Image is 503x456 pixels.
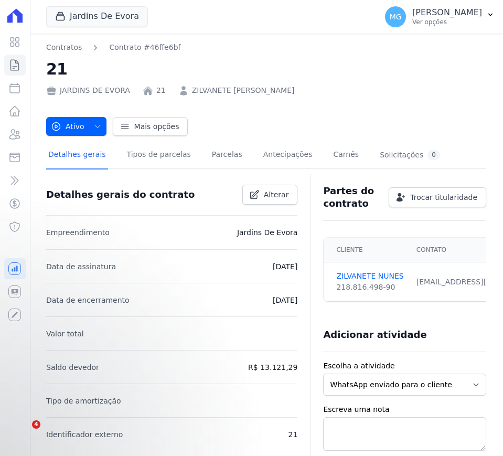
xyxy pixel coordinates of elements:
[32,420,40,429] span: 4
[323,404,486,415] label: Escreva uma nota
[410,192,477,203] span: Trocar titularidade
[323,185,380,210] h3: Partes do contrato
[427,150,440,160] div: 0
[46,260,116,273] p: Data de assinatura
[336,271,403,282] a: ZILVANETE NUNES
[389,187,486,207] a: Trocar titularidade
[380,150,440,160] div: Solicitações
[264,189,289,200] span: Alterar
[323,328,426,341] h3: Adicionar atividade
[336,282,403,293] div: 218.816.498-90
[51,117,84,136] span: Ativo
[46,294,130,306] p: Data de encerramento
[109,42,180,53] a: Contrato #46ffe6bf
[273,260,297,273] p: [DATE]
[156,85,166,96] a: 21
[46,226,110,239] p: Empreendimento
[46,57,486,81] h2: 21
[10,420,36,446] iframe: Intercom live chat
[46,42,486,53] nav: Breadcrumb
[242,185,298,205] a: Alterar
[125,142,193,169] a: Tipos de parcelas
[378,142,442,169] a: Solicitações0
[192,85,295,96] a: ZILVANETE [PERSON_NAME]
[390,13,402,20] span: MG
[46,6,148,26] button: Jardins De Evora
[273,294,297,306] p: [DATE]
[46,327,84,340] p: Valor total
[46,42,82,53] a: Contratos
[46,42,180,53] nav: Breadcrumb
[237,226,298,239] p: Jardins De Evora
[324,238,410,262] th: Cliente
[8,354,218,428] iframe: Intercom notifications mensagem
[323,360,486,372] label: Escolha a atividade
[412,7,482,18] p: [PERSON_NAME]
[261,142,315,169] a: Antecipações
[46,85,130,96] div: JARDINS DE EVORA
[331,142,361,169] a: Carnês
[248,361,297,374] p: R$ 13.121,29
[46,142,108,169] a: Detalhes gerais
[210,142,244,169] a: Parcelas
[46,188,195,201] h3: Detalhes gerais do contrato
[46,428,123,441] p: Identificador externo
[113,117,188,136] a: Mais opções
[288,428,298,441] p: 21
[412,18,482,26] p: Ver opções
[134,121,179,132] span: Mais opções
[377,2,503,31] button: MG [PERSON_NAME] Ver opções
[46,117,106,136] button: Ativo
